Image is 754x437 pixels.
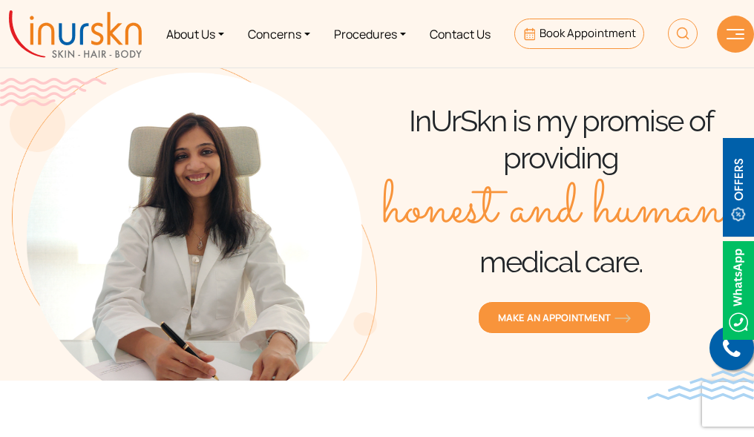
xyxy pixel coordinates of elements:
[382,177,739,243] span: honest and humane
[236,6,322,62] a: Concerns
[154,6,236,62] a: About Us
[9,10,142,58] img: inurskn-logo
[727,29,744,39] img: hamLine.svg
[418,6,502,62] a: Contact Us
[668,19,698,48] img: HeaderSearch
[478,301,651,334] a: MAKE AN APPOINTMENTorange-arrow
[723,280,754,297] a: Whatsappicon
[10,59,377,381] img: about-us-banner
[723,241,754,340] img: Whatsappicon
[647,370,754,400] img: bluewave
[498,311,631,324] span: MAKE AN APPOINTMENT
[514,19,644,49] a: Book Appointment
[322,6,418,62] a: Procedures
[540,25,636,41] span: Book Appointment
[614,314,631,323] img: orange-arrow
[723,138,754,237] img: offerBt
[377,102,744,280] h1: InUrSkn is my promise of providing medical care.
